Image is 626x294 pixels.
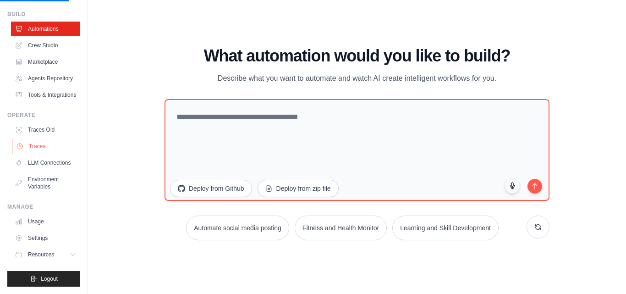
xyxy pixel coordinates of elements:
[170,180,252,197] button: Deploy from Github
[392,216,499,240] button: Learning and Skill Development
[203,72,511,84] p: Describe what you want to automate and watch AI create intelligent workflows for you.
[7,111,80,119] div: Operate
[258,180,339,197] button: Deploy from zip file
[11,155,80,170] a: LLM Connections
[11,22,80,36] a: Automations
[7,271,80,287] button: Logout
[11,231,80,245] a: Settings
[12,139,81,154] a: Traces
[11,247,80,262] button: Resources
[11,38,80,53] a: Crew Studio
[7,203,80,211] div: Manage
[165,47,549,65] h1: What automation would you like to build?
[186,216,289,240] button: Automate social media posting
[11,172,80,194] a: Environment Variables
[295,216,387,240] button: Fitness and Health Monitor
[7,11,80,18] div: Build
[28,251,54,258] span: Resources
[41,275,58,283] span: Logout
[11,55,80,69] a: Marketplace
[11,88,80,102] a: Tools & Integrations
[11,214,80,229] a: Usage
[11,122,80,137] a: Traces Old
[11,71,80,86] a: Agents Repository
